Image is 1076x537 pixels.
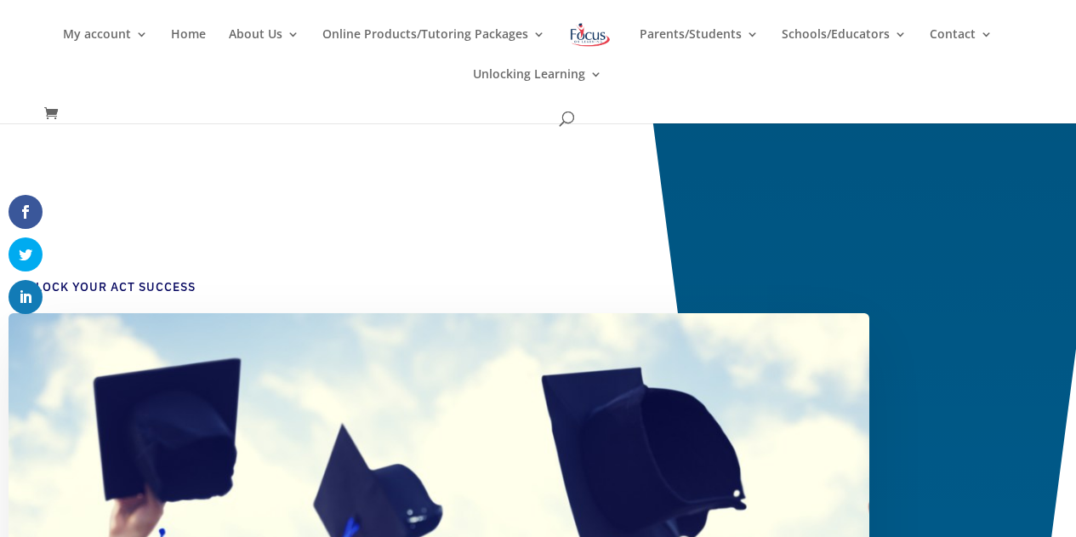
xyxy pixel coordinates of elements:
[640,28,759,68] a: Parents/Students
[782,28,907,68] a: Schools/Educators
[473,68,602,108] a: Unlocking Learning
[17,279,844,305] h4: Unlock Your ACT Success
[63,28,148,68] a: My account
[229,28,299,68] a: About Us
[930,28,993,68] a: Contact
[322,28,545,68] a: Online Products/Tutoring Packages
[568,20,612,50] img: Focus on Learning
[171,28,206,68] a: Home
